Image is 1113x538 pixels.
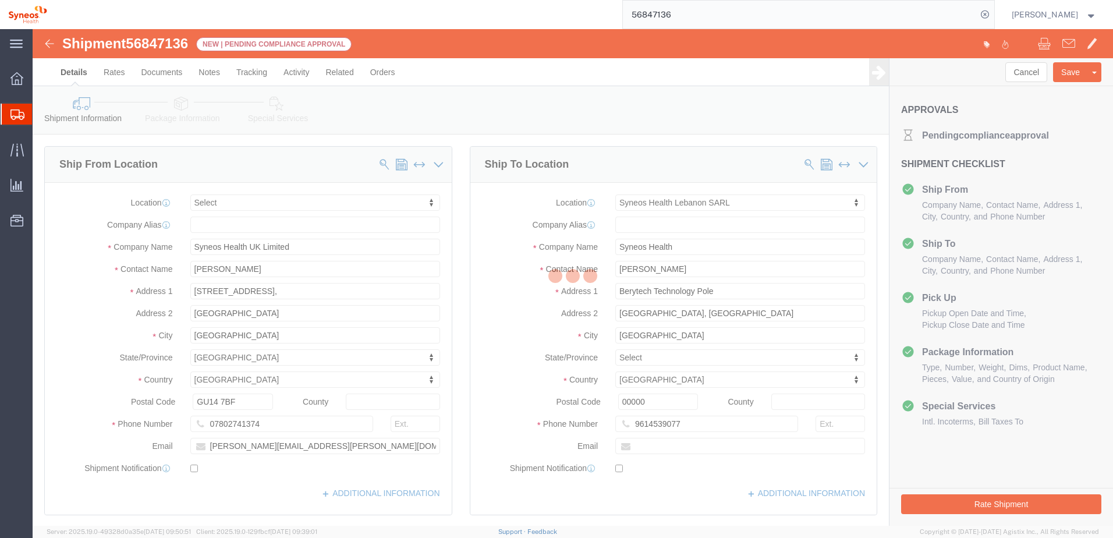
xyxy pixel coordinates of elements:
[47,528,191,535] span: Server: 2025.19.0-49328d0a35e
[1012,8,1078,21] span: Natan Tateishi
[144,528,191,535] span: [DATE] 09:50:51
[920,527,1099,537] span: Copyright © [DATE]-[DATE] Agistix Inc., All Rights Reserved
[8,6,47,23] img: logo
[623,1,977,29] input: Search for shipment number, reference number
[527,528,557,535] a: Feedback
[498,528,527,535] a: Support
[1011,8,1097,22] button: [PERSON_NAME]
[196,528,317,535] span: Client: 2025.19.0-129fbcf
[270,528,317,535] span: [DATE] 09:39:01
